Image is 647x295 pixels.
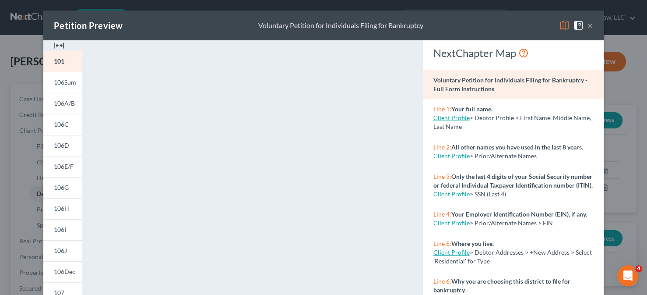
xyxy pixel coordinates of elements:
span: 106H [54,205,69,212]
span: > Prior/Alternate Names > EIN [470,219,553,227]
a: 101 [43,51,82,72]
img: map-eea8200ae884c6f1103ae1953ef3d486a96c86aabb227e865a55264e3737af1f.svg [559,20,570,31]
span: 106D [54,142,69,149]
span: Line 4: [433,210,451,218]
strong: Your full name. [451,105,492,113]
a: 106H [43,198,82,219]
span: > Debtor Addresses > +New Address > Select 'Residential' for Type [433,249,592,265]
span: 106A/B [54,100,75,107]
span: 106J [54,247,67,254]
strong: Voluntary Petition for Individuals Filing for Bankruptcy - Full Form Instructions [433,76,587,92]
button: × [587,20,593,31]
a: 106E/F [43,156,82,177]
a: Client Profile [433,249,470,256]
a: 106Sum [43,72,82,93]
strong: Only the last 4 digits of your Social Security number or federal Individual Taxpayer Identificati... [433,173,593,189]
strong: Where you live. [451,240,494,247]
div: Voluntary Petition for Individuals Filing for Bankruptcy [258,21,423,31]
span: Line 2: [433,143,451,151]
span: 4 [635,265,642,272]
strong: All other names you have used in the last 8 years. [451,143,583,151]
a: 106I [43,219,82,240]
strong: Why you are choosing this district to file for bankruptcy. [433,277,570,294]
a: 106C [43,114,82,135]
span: Line 1: [433,105,451,113]
a: Client Profile [433,114,470,121]
strong: Your Employer Identification Number (EIN), if any. [451,210,587,218]
a: Client Profile [433,190,470,198]
span: Line 6: [433,277,451,285]
a: 106J [43,240,82,261]
span: 106Sum [54,78,76,86]
a: 106Dec [43,261,82,282]
a: Client Profile [433,219,470,227]
span: > SSN (Last 4) [470,190,506,198]
img: expand-e0f6d898513216a626fdd78e52531dac95497ffd26381d4c15ee2fc46db09dca.svg [54,40,64,51]
span: Line 3: [433,173,451,180]
div: NextChapter Map [433,46,593,60]
span: > Prior/Alternate Names [470,152,537,160]
span: Line 5: [433,240,451,247]
iframe: Intercom live chat [617,265,638,286]
img: help-close-5ba153eb36485ed6c1ea00a893f15db1cb9b99d6cae46e1a8edb6c62d00a1a76.svg [573,20,584,31]
div: Petition Preview [54,19,123,32]
a: 106A/B [43,93,82,114]
span: 106E/F [54,163,74,170]
a: 106G [43,177,82,198]
span: 106G [54,184,69,191]
span: 101 [54,57,64,65]
span: 106I [54,226,66,233]
span: > Debtor Profile > First Name, Middle Name, Last Name [433,114,591,130]
a: 106D [43,135,82,156]
a: Client Profile [433,152,470,160]
span: 106Dec [54,268,75,275]
span: 106C [54,121,69,128]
